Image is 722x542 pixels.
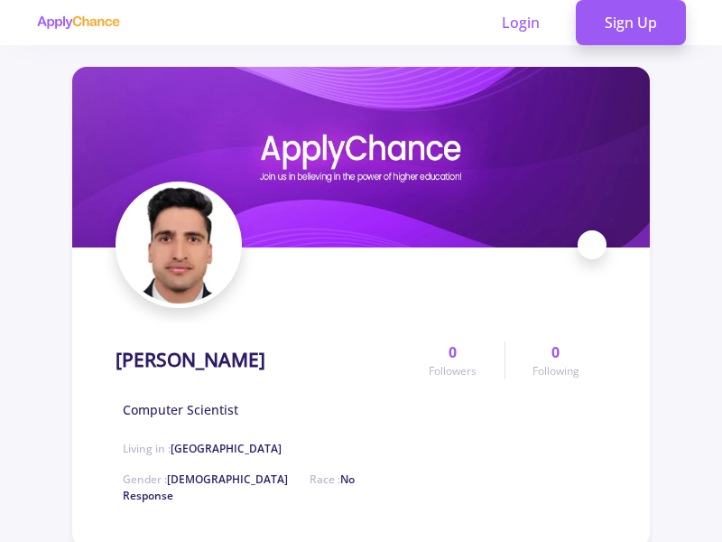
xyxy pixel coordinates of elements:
[171,441,282,456] span: [GEOGRAPHIC_DATA]
[123,472,288,487] span: Gender :
[36,15,120,30] img: applychance logo text only
[402,341,504,379] a: 0Followers
[123,472,355,503] span: No Response
[123,441,282,456] span: Living in :
[429,363,477,379] span: Followers
[551,341,560,363] span: 0
[449,341,457,363] span: 0
[120,186,237,304] img: Jalil Ahmad Rasolyavatar
[116,349,265,371] h1: [PERSON_NAME]
[72,67,650,248] img: Jalil Ahmad Rasolycover image
[167,472,288,487] span: [DEMOGRAPHIC_DATA]
[532,363,579,379] span: Following
[123,472,355,503] span: Race :
[504,341,606,379] a: 0Following
[123,400,238,419] span: Computer Scientist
